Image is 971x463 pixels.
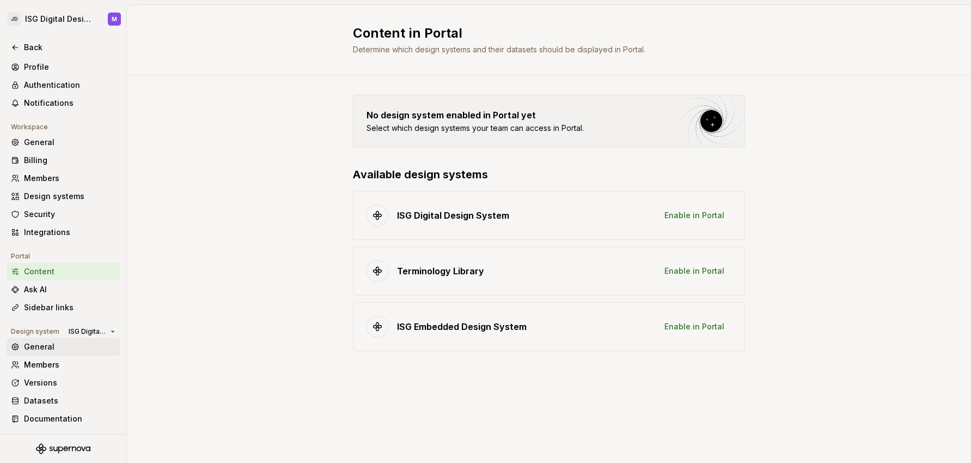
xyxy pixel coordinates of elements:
[7,76,120,94] a: Authentication
[7,281,120,298] a: Ask AI
[24,413,115,424] div: Documentation
[7,338,120,356] a: General
[353,167,745,182] p: Available design systems
[7,39,120,56] a: Back
[24,227,115,238] div: Integrations
[24,377,115,388] div: Versions
[397,264,484,278] p: Terminology Library
[7,392,120,410] a: Datasets
[353,45,645,54] span: Determine which design systems and their datasets should be displayed in Portal.
[24,209,115,220] div: Security
[664,210,724,221] span: Enable in Portal
[112,15,117,23] div: M
[664,266,724,276] span: Enable in Portal
[7,224,120,241] a: Integrations
[24,42,115,53] div: Back
[7,263,120,280] a: Content
[657,261,731,281] button: Enable in Portal
[25,14,95,25] div: ISG Digital Design System
[7,170,120,187] a: Members
[397,209,509,222] p: ISG Digital Design System
[7,152,120,169] a: Billing
[24,62,115,73] div: Profile
[24,155,115,166] div: Billing
[7,325,64,338] div: Design system
[24,80,115,91] div: Authentication
[24,191,115,202] div: Design systems
[657,206,731,225] button: Enable in Portal
[2,7,124,31] button: JDISG Digital Design SystemM
[7,410,120,428] a: Documentation
[7,188,120,205] a: Design systems
[24,137,115,148] div: General
[24,266,115,277] div: Content
[36,443,90,454] svg: Supernova Logo
[7,356,120,374] a: Members
[7,121,52,134] div: Workspace
[7,94,120,112] a: Notifications
[7,58,120,76] a: Profile
[7,250,34,263] div: Portal
[353,25,732,42] h2: Content in Portal
[24,302,115,313] div: Sidebar links
[24,359,115,370] div: Members
[7,134,120,151] a: General
[664,321,724,332] span: Enable in Portal
[397,320,527,333] p: ISG Embedded Design System
[24,98,115,109] div: Notifications
[24,395,115,406] div: Datasets
[7,206,120,223] a: Security
[7,299,120,316] a: Sidebar links
[7,374,120,392] a: Versions
[24,284,115,295] div: Ask AI
[24,173,115,184] div: Members
[24,341,115,352] div: General
[69,327,106,336] span: ISG Digital Design System
[657,317,731,336] button: Enable in Portal
[8,13,21,26] div: JD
